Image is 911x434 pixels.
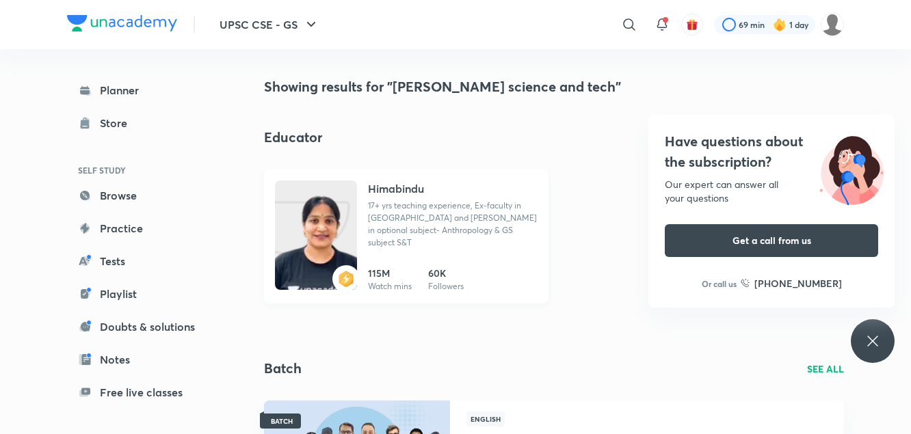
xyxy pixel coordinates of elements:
span: BATCH [271,418,293,424]
a: Free live classes [67,379,226,406]
a: Tests [67,247,226,275]
img: badge [338,271,354,287]
h6: SELF STUDY [67,159,226,182]
a: Store [67,109,226,137]
a: [PHONE_NUMBER] [741,276,842,290]
img: Company Logo [67,15,177,31]
div: Our expert can answer all your questions [665,178,878,205]
a: Browse [67,182,226,209]
button: Get a call from us [665,224,878,257]
a: Doubts & solutions [67,313,226,340]
h4: Have questions about the subscription? [665,131,878,172]
h2: Educator [264,127,322,148]
a: Practice [67,215,226,242]
img: ttu_illustration_new.svg [808,131,895,205]
p: Or call us [702,277,737,290]
h6: [PHONE_NUMBER] [754,276,842,290]
a: Playlist [67,280,226,308]
a: Notes [67,346,226,373]
img: Unacademy [275,194,357,303]
p: Watch mins [368,280,412,293]
button: UPSC CSE - GS [211,11,328,38]
h4: Showing results for "[PERSON_NAME] science and tech" [264,77,844,97]
a: Company Logo [67,15,177,35]
a: SEE ALL [807,362,844,376]
span: English [466,411,505,426]
h6: 60K [428,266,464,280]
h2: Batch [264,358,302,379]
h4: Himabindu [368,180,424,197]
button: avatar [681,14,703,36]
a: UnacademybadgeHimabindu17+ yrs teaching experience, Ex-faculty in [GEOGRAPHIC_DATA] and [PERSON_N... [264,169,549,303]
img: LEKHA [821,13,844,36]
img: streak [773,18,787,31]
p: Followers [428,280,464,293]
a: Planner [67,77,226,104]
img: avatar [686,18,698,31]
p: 17+ yrs teaching experience, Ex-faculty in Vajiram and Ravi in optional subject- Anthropology & G... [368,200,538,249]
h6: 115M [368,266,412,280]
div: Store [100,115,135,131]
